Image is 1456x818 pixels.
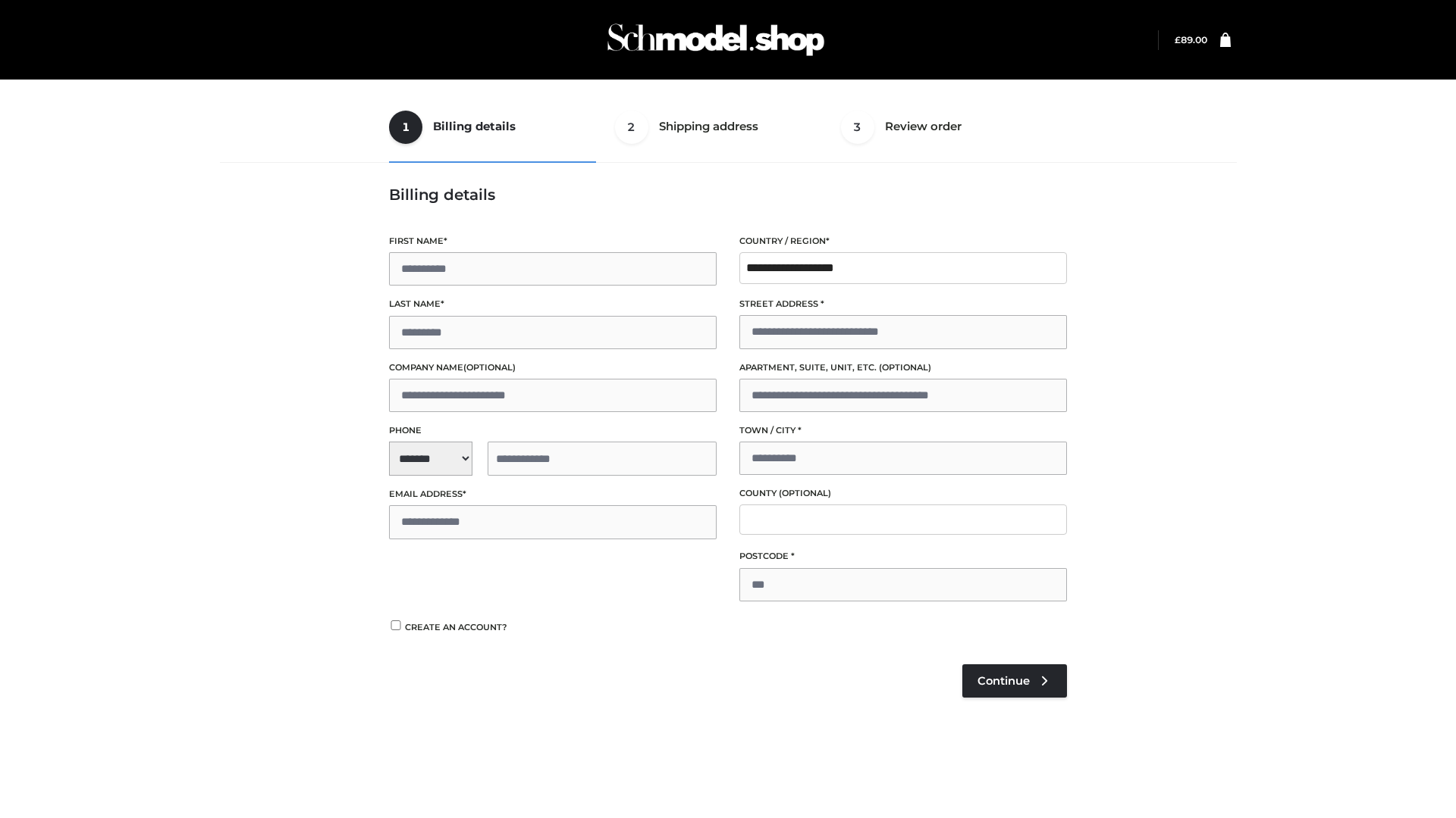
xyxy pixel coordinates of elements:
[389,487,717,501] label: Email address
[389,361,717,375] label: Company name
[389,186,1067,204] h3: Billing details
[739,234,1067,248] label: Country / Region
[739,361,1067,375] label: Apartment, suite, unit, etc.
[739,486,1067,501] label: County
[1175,34,1181,45] span: £
[779,488,831,498] span: (optional)
[463,362,516,373] span: (optional)
[389,234,717,248] label: First name
[739,297,1067,311] label: Street address
[962,664,1067,698] a: Continue
[405,622,507,632] span: Create an account?
[739,423,1067,438] label: Town / City
[389,620,403,630] input: Create an account?
[389,423,717,438] label: Phone
[389,297,717,311] label: Last name
[602,10,830,70] img: Schmodel Admin 964
[739,549,1067,564] label: Postcode
[879,362,931,373] span: (optional)
[1175,34,1207,45] a: £89.00
[977,674,1030,688] span: Continue
[1175,34,1207,45] bdi: 89.00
